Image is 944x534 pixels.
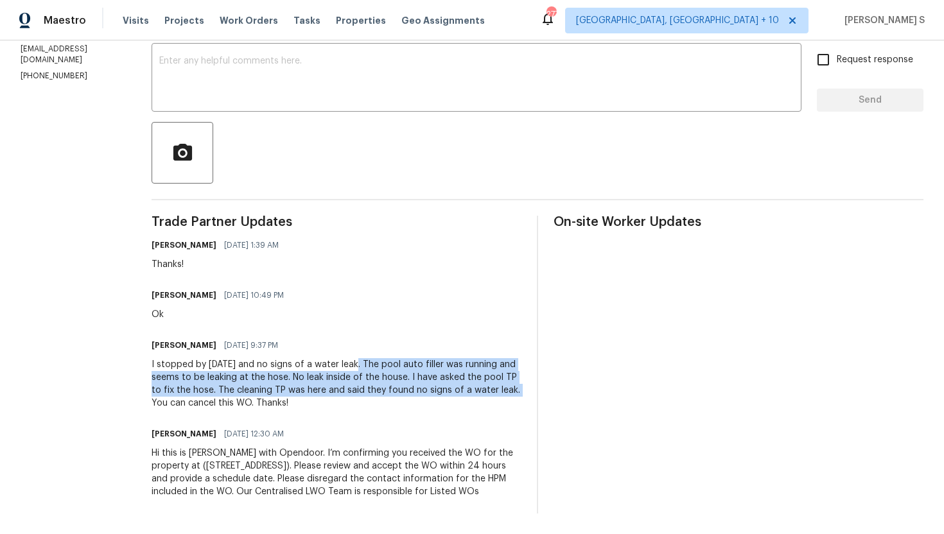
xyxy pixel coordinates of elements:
span: Maestro [44,14,86,27]
span: Visits [123,14,149,27]
h6: [PERSON_NAME] [152,239,216,252]
div: Ok [152,308,292,321]
span: On-site Worker Updates [554,216,923,228]
span: [DATE] 10:49 PM [224,289,284,302]
span: [DATE] 9:37 PM [224,339,278,352]
h6: [PERSON_NAME] [152,289,216,302]
span: Request response [837,53,913,67]
span: [GEOGRAPHIC_DATA], [GEOGRAPHIC_DATA] + 10 [576,14,779,27]
p: [PHONE_NUMBER] [21,71,121,82]
div: Hi this is [PERSON_NAME] with Opendoor. I’m confirming you received the WO for the property at ([... [152,447,521,498]
span: Geo Assignments [401,14,485,27]
span: Trade Partner Updates [152,216,521,228]
span: Tasks [293,16,320,25]
p: [EMAIL_ADDRESS][DOMAIN_NAME] [21,44,121,65]
span: Properties [336,14,386,27]
span: Projects [164,14,204,27]
span: [DATE] 12:30 AM [224,427,284,440]
div: Thanks! [152,258,286,271]
div: I stopped by [DATE] and no signs of a water leak. The pool auto filler was running and seems to b... [152,358,521,409]
span: [DATE] 1:39 AM [224,239,279,252]
span: Work Orders [220,14,278,27]
div: 277 [546,8,555,21]
span: [PERSON_NAME] S [839,14,925,27]
h6: [PERSON_NAME] [152,427,216,440]
h6: [PERSON_NAME] [152,339,216,352]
